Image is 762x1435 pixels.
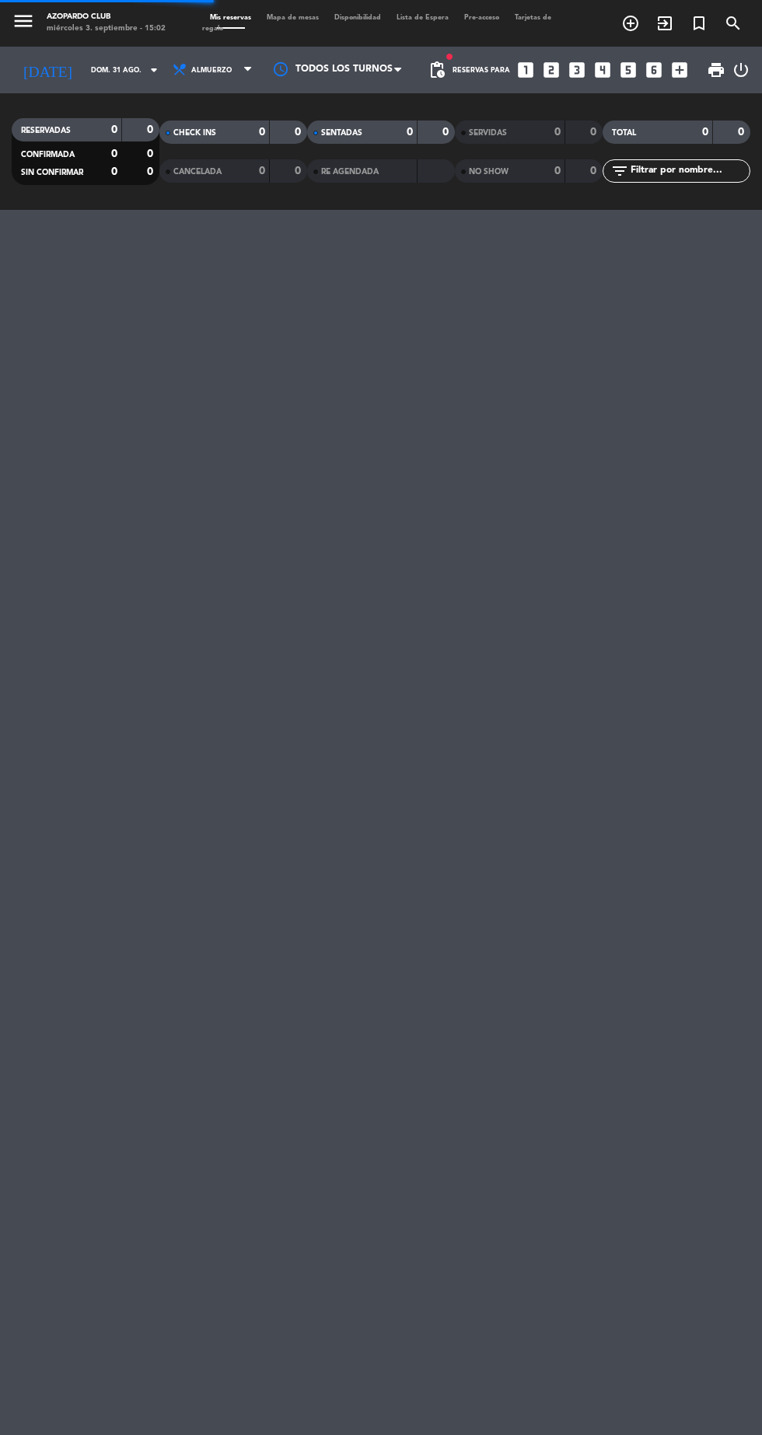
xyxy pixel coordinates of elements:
[12,54,83,86] i: [DATE]
[407,127,413,138] strong: 0
[259,166,265,176] strong: 0
[567,60,587,80] i: looks_3
[147,166,156,177] strong: 0
[592,60,613,80] i: looks_4
[147,124,156,135] strong: 0
[445,52,454,61] span: fiber_manual_record
[111,148,117,159] strong: 0
[442,127,452,138] strong: 0
[456,14,507,21] span: Pre-acceso
[610,162,629,180] i: filter_list
[111,124,117,135] strong: 0
[428,61,446,79] span: pending_actions
[738,127,747,138] strong: 0
[612,129,636,137] span: TOTAL
[21,127,71,134] span: RESERVADAS
[629,162,750,180] input: Filtrar por nombre...
[295,127,304,138] strong: 0
[732,47,750,93] div: LOG OUT
[453,66,510,75] span: Reservas para
[21,151,75,159] span: CONFIRMADA
[191,66,232,75] span: Almuerzo
[389,14,456,21] span: Lista de Espera
[173,129,216,137] span: CHECK INS
[327,14,389,21] span: Disponibilidad
[12,9,35,33] i: menu
[732,61,750,79] i: power_settings_new
[554,166,561,176] strong: 0
[618,60,638,80] i: looks_5
[655,14,674,33] i: exit_to_app
[145,61,163,79] i: arrow_drop_down
[469,168,509,176] span: NO SHOW
[173,168,222,176] span: CANCELADA
[590,166,599,176] strong: 0
[702,127,708,138] strong: 0
[21,169,83,176] span: SIN CONFIRMAR
[469,129,507,137] span: SERVIDAS
[690,14,708,33] i: turned_in_not
[12,9,35,37] button: menu
[621,14,640,33] i: add_circle_outline
[321,168,379,176] span: RE AGENDADA
[259,14,327,21] span: Mapa de mesas
[259,127,265,138] strong: 0
[321,129,362,137] span: SENTADAS
[541,60,561,80] i: looks_two
[47,23,166,35] div: miércoles 3. septiembre - 15:02
[554,127,561,138] strong: 0
[147,148,156,159] strong: 0
[202,14,259,21] span: Mis reservas
[644,60,664,80] i: looks_6
[516,60,536,80] i: looks_one
[707,61,725,79] span: print
[47,12,166,23] div: Azopardo Club
[669,60,690,80] i: add_box
[111,166,117,177] strong: 0
[724,14,743,33] i: search
[590,127,599,138] strong: 0
[295,166,304,176] strong: 0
